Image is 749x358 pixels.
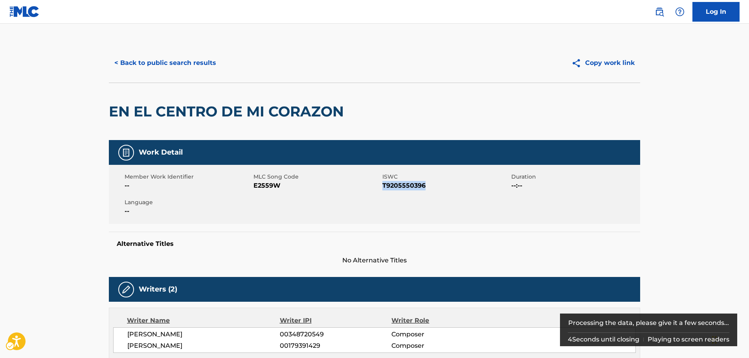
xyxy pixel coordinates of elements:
h5: Writers (2) [139,285,177,294]
span: MLC Song Code [253,173,380,181]
span: Language [125,198,252,207]
h5: Alternative Titles [117,240,632,248]
div: Writer Name [127,316,280,325]
button: < Back to public search results [109,53,222,73]
h2: EN EL CENTRO DE MI CORAZON [109,103,348,120]
span: -- [125,207,252,216]
img: search [655,7,664,17]
img: help [675,7,685,17]
img: Writers [121,285,131,294]
a: Log In [692,2,740,22]
div: Writer Role [391,316,493,325]
span: 4 [568,336,572,343]
img: MLC Logo [9,6,40,17]
img: Work Detail [121,148,131,157]
span: 00348720549 [280,330,391,339]
span: --:-- [511,181,638,190]
div: Processing the data, please give it a few seconds... [568,314,730,332]
span: T9205550396 [382,181,509,190]
h5: Work Detail [139,148,183,157]
span: Composer [391,330,493,339]
img: Copy work link [571,58,585,68]
span: 00179391429 [280,341,391,351]
span: E2559W [253,181,380,190]
span: No Alternative Titles [109,256,640,265]
div: Writer IPI [280,316,392,325]
span: Duration [511,173,638,181]
span: -- [125,181,252,190]
button: Copy work link [566,53,640,73]
span: Member Work Identifier [125,173,252,181]
span: [PERSON_NAME] [127,330,280,339]
span: [PERSON_NAME] [127,341,280,351]
span: ISWC [382,173,509,181]
span: Composer [391,341,493,351]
